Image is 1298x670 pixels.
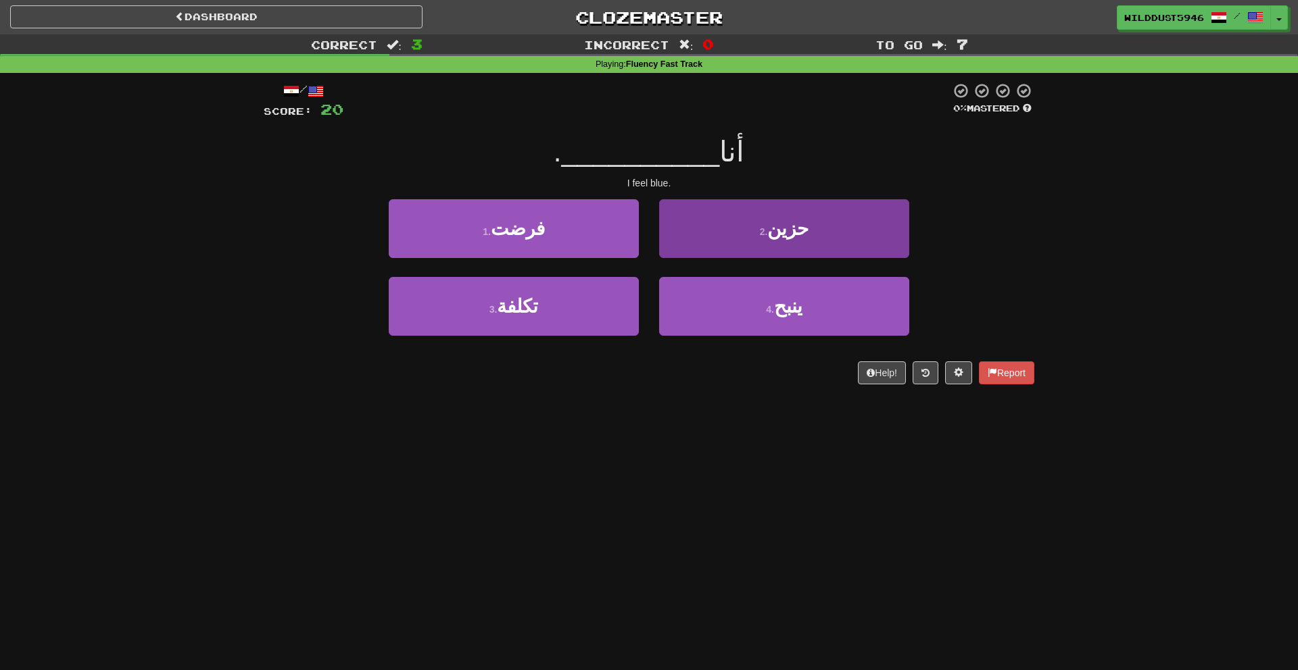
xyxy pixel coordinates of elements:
[264,105,312,117] span: Score:
[774,296,802,317] span: ينبح
[411,36,423,52] span: 3
[659,199,909,258] button: 2.حزين
[264,176,1034,190] div: I feel blue.
[1234,11,1241,20] span: /
[679,39,694,51] span: :
[443,5,855,29] a: Clozemaster
[760,226,768,237] small: 2 .
[497,296,538,317] span: تكلفة
[311,38,377,51] span: Correct
[953,103,967,113] span: 0 %
[554,136,562,167] span: .
[264,82,343,99] div: /
[702,36,714,52] span: 0
[10,5,423,28] a: Dashboard
[951,103,1034,115] div: Mastered
[387,39,402,51] span: :
[489,304,498,315] small: 3 .
[483,226,491,237] small: 1 .
[875,38,923,51] span: To go
[767,218,809,239] span: حزين
[932,39,947,51] span: :
[320,101,343,118] span: 20
[1117,5,1271,30] a: WildDust5946 /
[766,304,774,315] small: 4 .
[719,136,744,167] span: أنا
[491,218,545,239] span: فرضت
[957,36,968,52] span: 7
[858,361,906,384] button: Help!
[389,277,639,336] button: 3.تكلفة
[979,361,1034,384] button: Report
[913,361,938,384] button: Round history (alt+y)
[584,38,669,51] span: Incorrect
[389,199,639,258] button: 1.فرضت
[659,277,909,336] button: 4.ينبح
[626,59,702,69] strong: Fluency Fast Track
[1124,11,1204,24] span: WildDust5946
[562,136,720,167] span: __________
